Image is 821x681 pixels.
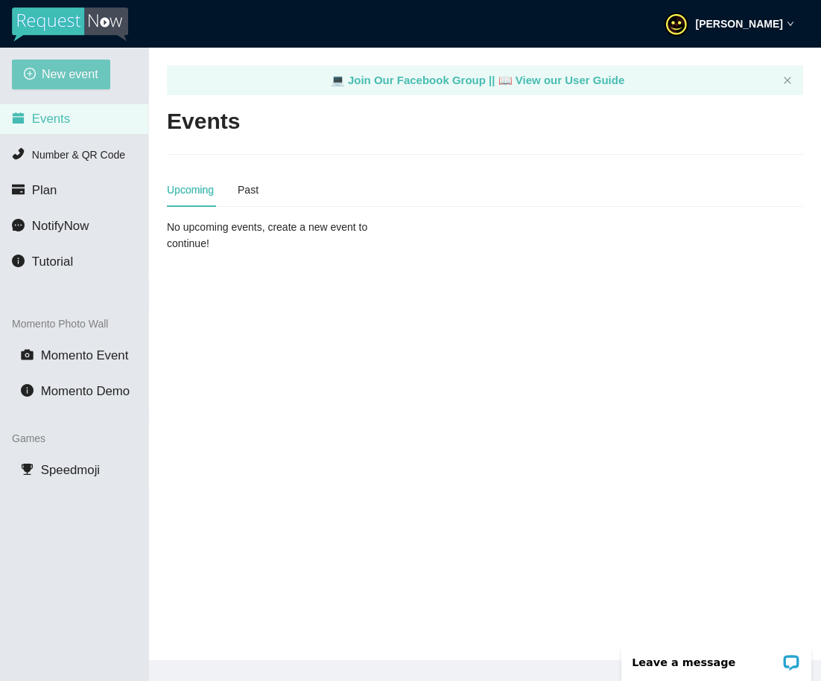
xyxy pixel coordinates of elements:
span: info-circle [21,384,34,397]
strong: [PERSON_NAME] [696,18,783,30]
img: ACg8ocK9_IRzYuqm37PfdxO-kb7IlIyUYC6Mgg3qAiHbNjhsMHoIcL7b=s96-c [665,13,688,36]
a: laptop View our User Guide [498,74,625,86]
span: phone [12,147,25,160]
div: Past [238,182,259,198]
span: down [787,20,794,28]
span: Plan [32,183,57,197]
span: message [12,219,25,231]
span: camera [21,348,34,361]
button: plus-circleNew event [12,60,110,89]
span: Speedmoji [41,463,100,477]
span: Momento Demo [41,384,130,398]
span: Momento Event [41,348,129,362]
span: credit-card [12,183,25,196]
span: trophy [21,463,34,476]
div: Upcoming [167,182,214,198]
span: Tutorial [32,255,73,269]
h2: Events [167,106,240,137]
span: laptop [331,74,345,86]
img: RequestNow [12,7,128,42]
span: laptop [498,74,513,86]
button: close [783,76,792,86]
span: close [783,76,792,85]
span: Number & QR Code [32,149,125,161]
span: New event [42,65,98,83]
a: laptop Join Our Facebook Group || [331,74,498,86]
iframe: LiveChat chat widget [612,634,821,681]
span: plus-circle [24,68,36,82]
div: No upcoming events, create a new event to continue! [167,219,371,252]
span: calendar [12,112,25,124]
span: Events [32,112,70,126]
span: info-circle [12,255,25,267]
span: NotifyNow [32,219,89,233]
